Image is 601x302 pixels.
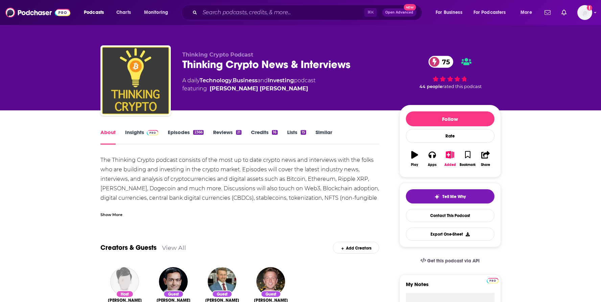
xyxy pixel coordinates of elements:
[182,77,316,93] div: A daily podcast
[428,163,437,167] div: Apps
[251,129,277,145] a: Credits16
[100,129,116,145] a: About
[435,56,453,68] span: 75
[200,77,232,84] a: Technology
[404,4,416,10] span: New
[399,51,501,93] div: 75 44 peoplerated this podcast
[84,8,104,17] span: Podcasts
[112,7,135,18] a: Charts
[200,7,364,18] input: Search podcasts, credits, & more...
[431,7,471,18] button: open menu
[236,130,241,135] div: 21
[442,84,482,89] span: rated this podcast
[542,7,553,18] a: Show notifications dropdown
[385,11,413,14] span: Open Advanced
[477,147,494,171] button: Share
[301,130,306,135] div: 15
[261,290,281,298] div: Guest
[487,278,499,283] img: Podchaser Pro
[469,7,516,18] button: open menu
[212,290,232,298] div: Guest
[406,129,494,143] div: Rate
[182,85,316,93] span: featuring
[441,147,459,171] button: Added
[444,163,456,167] div: Added
[460,163,476,167] div: Bookmark
[116,290,134,298] div: Host
[423,147,441,171] button: Apps
[79,7,113,18] button: open menu
[473,8,506,17] span: For Podcasters
[587,5,592,10] svg: Add a profile image
[364,8,377,17] span: ⌘ K
[110,267,139,296] img: Tony Edward
[459,147,477,171] button: Bookmark
[159,267,188,296] img: Paul Grewal
[210,85,308,93] a: Tony Edward
[5,6,70,19] img: Podchaser - Follow, Share and Rate Podcasts
[406,111,494,126] button: Follow
[163,290,184,298] div: Guest
[577,5,592,20] button: Show profile menu
[168,129,203,145] a: Episodes2366
[487,277,499,283] a: Pro website
[406,147,423,171] button: Play
[147,130,159,135] img: Podchaser Pro
[268,77,294,84] a: Investing
[406,189,494,203] button: tell me why sparkleTell Me Why
[333,242,379,254] div: Add Creators
[434,194,440,199] img: tell me why sparkle
[406,228,494,241] button: Export One-Sheet
[436,8,462,17] span: For Business
[516,7,540,18] button: open menu
[162,244,186,251] a: View All
[382,8,416,17] button: Open AdvancedNew
[406,209,494,222] a: Contact This Podcast
[116,8,131,17] span: Charts
[208,267,236,296] img: James Seyffart
[559,7,569,18] a: Show notifications dropdown
[193,130,203,135] div: 2366
[144,8,168,17] span: Monitoring
[406,281,494,293] label: My Notes
[429,56,453,68] a: 75
[213,129,241,145] a: Reviews21
[100,243,157,252] a: Creators & Guests
[139,7,177,18] button: open menu
[256,267,285,296] img: Bill Barhydt
[188,5,429,20] div: Search podcasts, credits, & more...
[419,84,442,89] span: 44 people
[182,51,253,58] span: Thinking Crypto Podcast
[411,163,418,167] div: Play
[481,163,490,167] div: Share
[233,77,257,84] a: Business
[316,129,332,145] a: Similar
[287,129,306,145] a: Lists15
[257,77,268,84] span: and
[442,194,466,199] span: Tell Me Why
[427,258,480,264] span: Get this podcast via API
[232,77,233,84] span: ,
[125,129,159,145] a: InsightsPodchaser Pro
[577,5,592,20] img: User Profile
[577,5,592,20] span: Logged in as melrosepr
[272,130,277,135] div: 16
[521,8,532,17] span: More
[415,253,485,269] a: Get this podcast via API
[102,47,169,114] img: Thinking Crypto News & Interviews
